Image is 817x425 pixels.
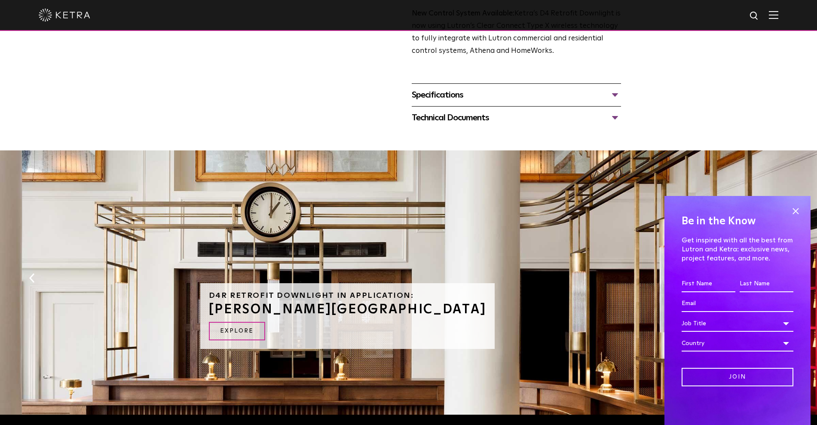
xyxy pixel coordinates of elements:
a: EXPLORE [209,322,265,340]
h4: Be in the Know [682,213,793,229]
div: Specifications [412,88,621,102]
div: Country [682,335,793,352]
h3: [PERSON_NAME][GEOGRAPHIC_DATA] [209,303,487,316]
p: Get inspired with all the best from Lutron and Ketra: exclusive news, project features, and more. [682,236,793,263]
input: Last Name [740,276,793,292]
input: Join [682,368,793,386]
img: search icon [749,11,760,21]
p: Ketra’s D4 Retrofit Downlight is now using Lutron’s Clear Connect Type X wireless technology to f... [412,8,621,58]
div: Technical Documents [412,111,621,125]
h6: D4R Retrofit Downlight in Application: [209,292,487,300]
button: Previous [28,272,36,284]
img: Hamburger%20Nav.svg [769,11,778,19]
input: First Name [682,276,735,292]
input: Email [682,296,793,312]
div: Job Title [682,315,793,332]
img: ketra-logo-2019-white [39,9,90,21]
